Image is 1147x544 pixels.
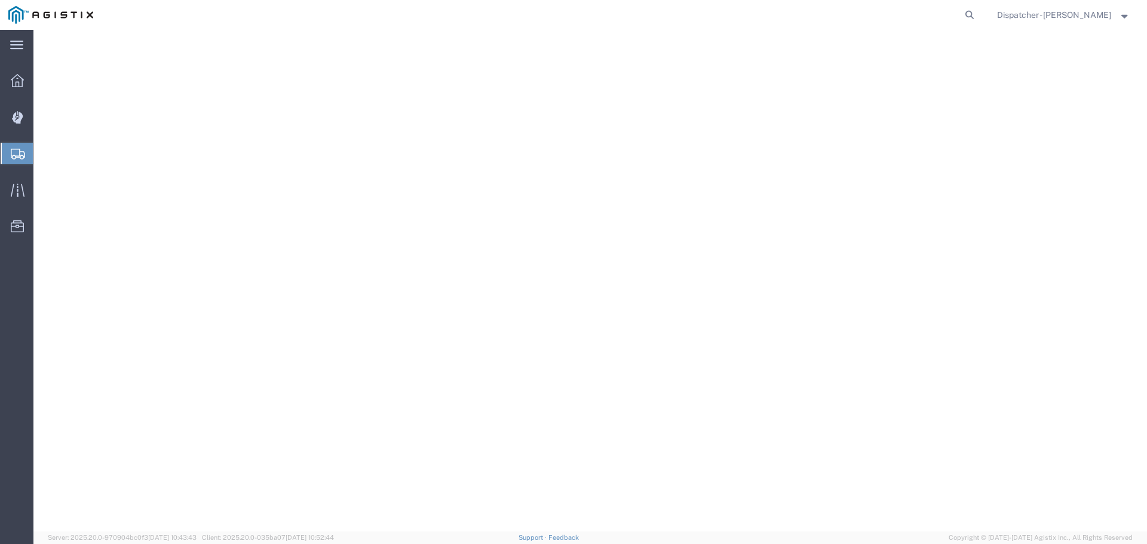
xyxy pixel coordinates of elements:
span: Copyright © [DATE]-[DATE] Agistix Inc., All Rights Reserved [949,533,1133,543]
span: Client: 2025.20.0-035ba07 [202,534,334,541]
iframe: FS Legacy Container [33,30,1147,531]
button: Dispatcher - [PERSON_NAME] [996,8,1131,22]
span: Dispatcher - Surinder Athwal [997,8,1111,21]
a: Support [519,534,548,541]
a: Feedback [548,534,579,541]
span: [DATE] 10:43:43 [148,534,197,541]
span: [DATE] 10:52:44 [286,534,334,541]
span: Server: 2025.20.0-970904bc0f3 [48,534,197,541]
img: logo [8,6,93,24]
